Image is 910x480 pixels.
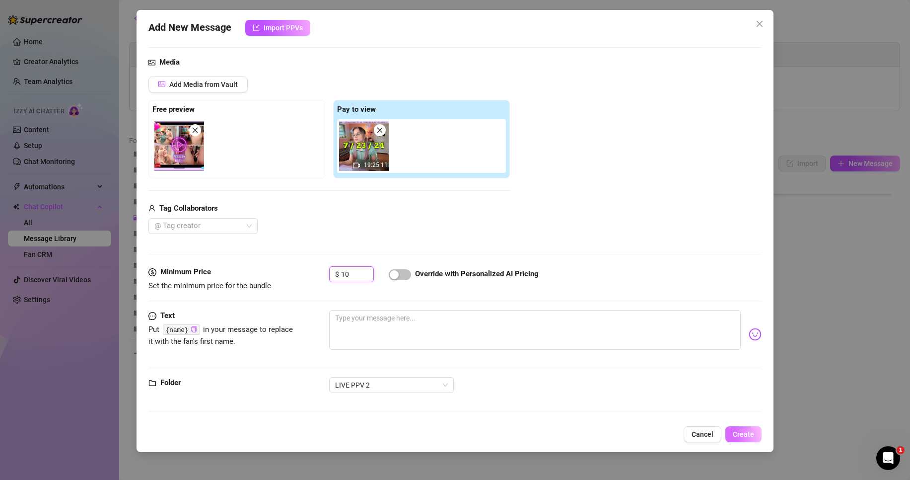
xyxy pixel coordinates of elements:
span: close [376,127,383,134]
span: folder [148,377,156,389]
img: svg%3e [749,328,762,341]
span: Close [752,20,768,28]
strong: Text [160,311,175,320]
img: media [339,121,389,171]
span: import [253,24,260,31]
strong: Minimum Price [160,267,211,276]
button: Import PPVs [245,20,310,36]
span: Add Media from Vault [169,80,238,88]
span: Put in your message to replace it with the fan's first name. [148,325,293,346]
button: Cancel [684,426,721,442]
span: copy [191,326,197,332]
span: LIVE PPV 2 [335,378,448,393]
span: Set the minimum price for the bundle [148,281,271,290]
span: Cancel [692,430,713,438]
strong: Free preview [152,105,195,114]
button: Click to Copy [191,326,197,333]
span: 1 [897,446,905,454]
button: Create [725,426,762,442]
span: Add New Message [148,20,231,36]
button: Add Media from Vault [148,77,248,92]
span: close [192,127,199,134]
strong: Pay to view [337,105,376,114]
strong: Media [159,58,180,67]
div: 19:25:11 [339,121,389,171]
span: picture [148,57,155,69]
span: user [148,203,155,215]
img: media [154,121,204,171]
span: picture [158,80,165,87]
span: close [756,20,764,28]
span: Import PPVs [264,24,303,32]
code: {name} [163,324,200,335]
button: Close [752,16,768,32]
iframe: Intercom live chat [876,446,900,470]
strong: Override with Personalized AI Pricing [415,269,539,278]
span: 19:25:11 [364,161,388,168]
span: Create [733,430,754,438]
span: message [148,310,156,322]
strong: Folder [160,378,181,387]
span: video-camera [353,162,360,169]
span: dollar [148,266,156,278]
strong: Tag Collaborators [159,204,218,213]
